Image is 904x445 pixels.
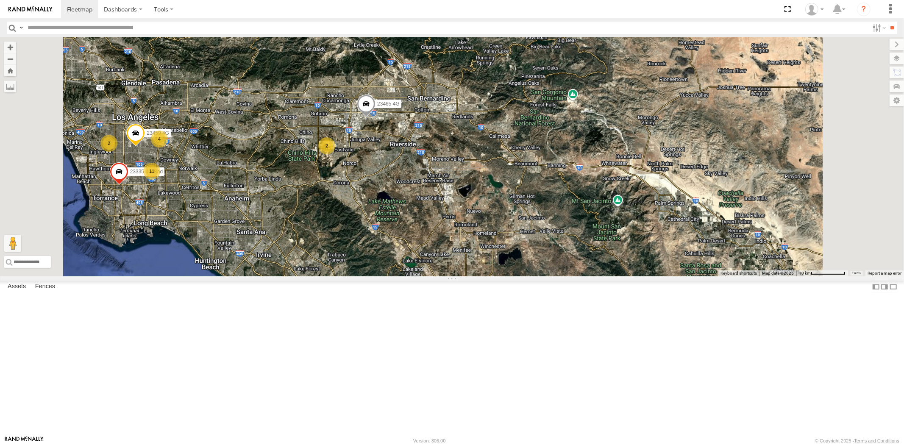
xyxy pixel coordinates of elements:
label: Assets [3,281,30,293]
label: Fences [31,281,59,293]
span: 23465 4G [377,101,400,107]
button: Zoom out [4,53,16,65]
label: Hide Summary Table [889,281,898,293]
button: Map Scale: 10 km per 78 pixels [796,270,848,276]
div: Sardor Khadjimedov [802,3,827,16]
span: 10 km [799,271,811,275]
div: Version: 306.00 [413,438,445,443]
a: Terms and Conditions [854,438,899,443]
span: 23459 4G [147,130,169,136]
div: 2 [318,137,335,154]
label: Map Settings [890,95,904,106]
a: Visit our Website [5,437,44,445]
label: Measure [4,81,16,92]
label: Search Query [18,22,25,34]
button: Keyboard shortcuts [720,270,757,276]
div: 4 [151,131,168,147]
button: Zoom in [4,42,16,53]
div: © Copyright 2025 - [815,438,899,443]
label: Dock Summary Table to the Left [872,281,880,293]
div: 2 [100,135,117,152]
a: Report a map error [868,271,901,275]
a: Terms (opens in new tab) [852,272,861,275]
span: 23335 4G/Bad [130,169,162,175]
button: Zoom Home [4,65,16,76]
span: Map data ©2025 [762,271,794,275]
img: rand-logo.svg [8,6,53,12]
i: ? [857,3,871,16]
button: Drag Pegman onto the map to open Street View [4,235,21,252]
label: Search Filter Options [869,22,887,34]
label: Dock Summary Table to the Right [880,281,889,293]
div: 11 [143,163,160,180]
